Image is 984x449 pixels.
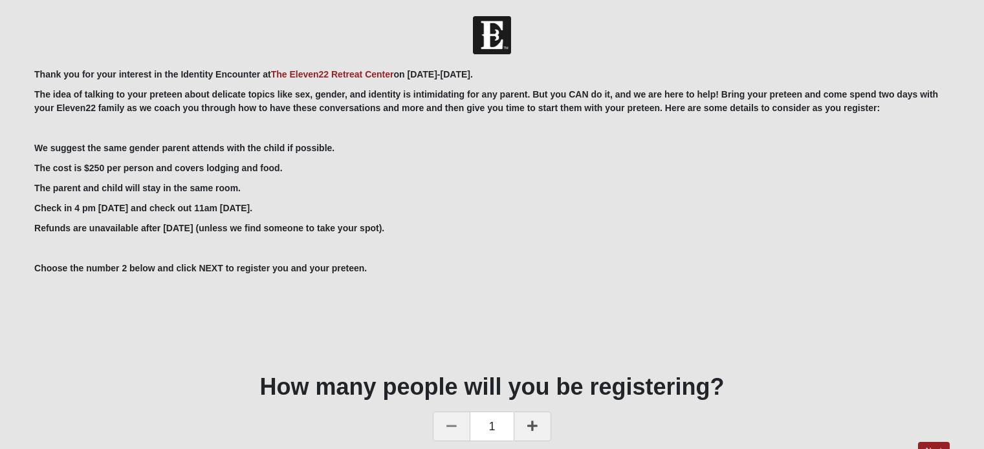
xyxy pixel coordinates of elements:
[34,163,283,173] b: The cost is $250 per person and covers lodging and food.
[473,16,511,54] img: Church of Eleven22 Logo
[34,89,938,113] b: The idea of talking to your preteen about delicate topics like sex, gender, and identity is intim...
[34,223,384,233] b: Refunds are unavailable after [DATE] (unless we find someone to take your spot).
[34,203,252,213] b: Check in 4 pm [DATE] and check out 11am [DATE].
[34,143,334,153] b: We suggest the same gender parent attends with the child if possible.
[34,373,950,401] h1: How many people will you be registering?
[271,69,394,79] a: The Eleven22 Retreat Center
[34,69,473,79] b: Thank you for your interest in the Identity Encounter at on [DATE]-[DATE].
[34,183,241,193] b: The parent and child will stay in the same room.
[34,263,367,273] b: Choose the number 2 below and click NEXT to register you and your preteen.
[470,412,513,441] span: 1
